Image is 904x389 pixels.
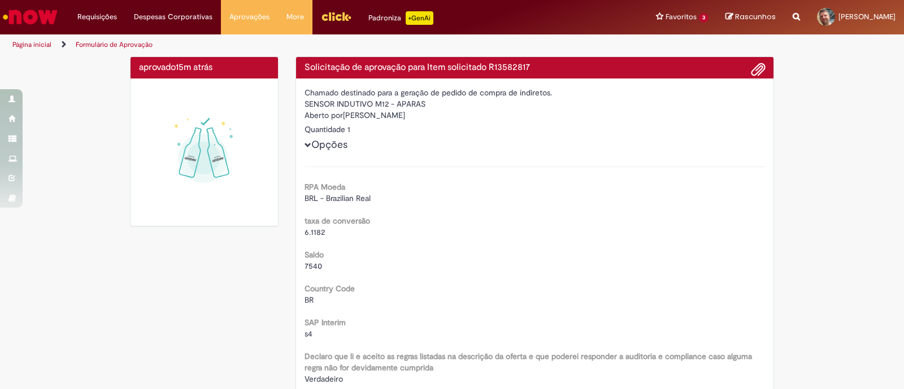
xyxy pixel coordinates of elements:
p: +GenAi [406,11,433,25]
b: RPA Moeda [305,182,345,192]
span: Verdadeiro [305,374,343,384]
ul: Trilhas de página [8,34,594,55]
span: 6.1182 [305,227,325,237]
b: Saldo [305,250,324,260]
span: 7540 [305,261,322,271]
span: BR [305,295,314,305]
div: Chamado destinado para a geração de pedido de compra de indiretos. [305,87,766,98]
span: Aprovações [229,11,270,23]
span: Favoritos [666,11,697,23]
label: Aberto por [305,110,343,121]
b: Declaro que li e aceito as regras listadas na descrição da oferta e que poderei responder a audit... [305,351,752,373]
span: [PERSON_NAME] [838,12,896,21]
b: taxa de conversão [305,216,370,226]
span: 15m atrás [176,62,212,73]
img: ServiceNow [1,6,59,28]
h4: Solicitação de aprovação para Item solicitado R13582817 [305,63,766,73]
span: s4 [305,329,312,339]
b: Country Code [305,283,355,294]
time: 01/10/2025 08:16:53 [176,62,212,73]
span: Requisições [77,11,117,23]
div: SENSOR INDUTIVO M12 - APARAS [305,98,766,110]
div: [PERSON_NAME] [305,110,766,124]
div: Padroniza [368,11,433,25]
span: BRL - Brazilian Real [305,193,371,203]
img: sucesso_1.gif [139,87,270,217]
span: More [286,11,304,23]
a: Página inicial [12,40,51,49]
div: Quantidade 1 [305,124,766,135]
span: Rascunhos [735,11,776,22]
a: Rascunhos [725,12,776,23]
h4: aprovado [139,63,270,73]
span: Despesas Corporativas [134,11,212,23]
span: 3 [699,13,709,23]
a: Formulário de Aprovação [76,40,153,49]
img: click_logo_yellow_360x200.png [321,8,351,25]
b: SAP Interim [305,317,346,327]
